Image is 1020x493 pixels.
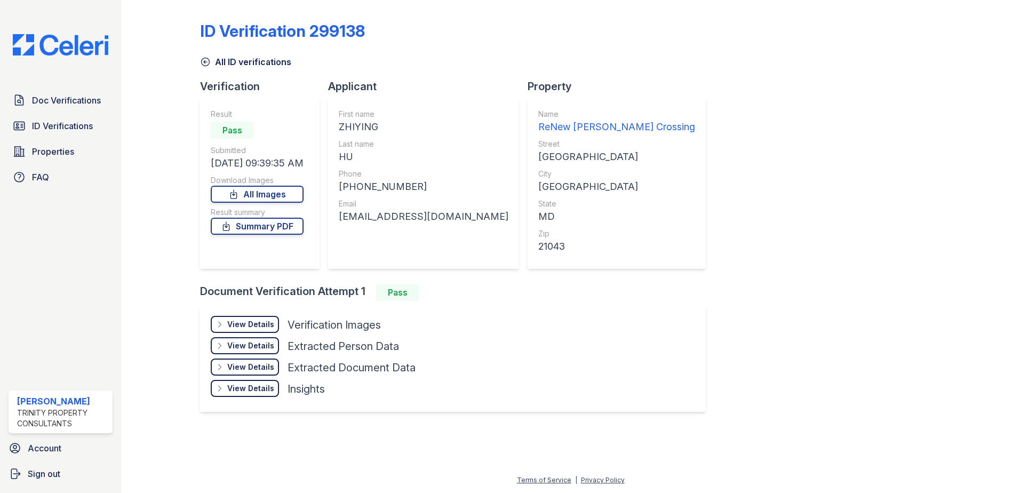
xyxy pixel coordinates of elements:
[538,109,695,120] div: Name
[200,284,714,301] div: Document Verification Attempt 1
[538,228,695,239] div: Zip
[17,408,108,429] div: Trinity Property Consultants
[32,94,101,107] span: Doc Verifications
[538,209,695,224] div: MD
[339,198,508,209] div: Email
[9,141,113,162] a: Properties
[581,476,625,484] a: Privacy Policy
[211,175,304,186] div: Download Images
[339,109,508,120] div: First name
[211,218,304,235] a: Summary PDF
[211,145,304,156] div: Submitted
[211,122,253,139] div: Pass
[538,120,695,134] div: ReNew [PERSON_NAME] Crossing
[200,21,365,41] div: ID Verification 299138
[32,171,49,184] span: FAQ
[9,90,113,111] a: Doc Verifications
[211,207,304,218] div: Result summary
[538,239,695,254] div: 21043
[376,284,419,301] div: Pass
[227,319,274,330] div: View Details
[200,79,328,94] div: Verification
[339,149,508,164] div: HU
[339,179,508,194] div: [PHONE_NUMBER]
[339,209,508,224] div: [EMAIL_ADDRESS][DOMAIN_NAME]
[538,149,695,164] div: [GEOGRAPHIC_DATA]
[538,139,695,149] div: Street
[211,186,304,203] a: All Images
[227,362,274,372] div: View Details
[211,109,304,120] div: Result
[9,166,113,188] a: FAQ
[575,476,577,484] div: |
[339,169,508,179] div: Phone
[288,317,381,332] div: Verification Images
[528,79,714,94] div: Property
[4,34,117,55] img: CE_Logo_Blue-a8612792a0a2168367f1c8372b55b34899dd931a85d93a1a3d3e32e68fde9ad4.png
[200,55,291,68] a: All ID verifications
[538,109,695,134] a: Name ReNew [PERSON_NAME] Crossing
[538,198,695,209] div: State
[538,169,695,179] div: City
[339,139,508,149] div: Last name
[17,395,108,408] div: [PERSON_NAME]
[975,450,1009,482] iframe: chat widget
[227,383,274,394] div: View Details
[32,145,74,158] span: Properties
[538,179,695,194] div: [GEOGRAPHIC_DATA]
[288,339,399,354] div: Extracted Person Data
[288,360,416,375] div: Extracted Document Data
[288,381,325,396] div: Insights
[32,120,93,132] span: ID Verifications
[28,442,61,455] span: Account
[211,156,304,171] div: [DATE] 09:39:35 AM
[9,115,113,137] a: ID Verifications
[28,467,60,480] span: Sign out
[328,79,528,94] div: Applicant
[227,340,274,351] div: View Details
[4,463,117,484] a: Sign out
[339,120,508,134] div: ZHIYING
[4,438,117,459] a: Account
[517,476,571,484] a: Terms of Service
